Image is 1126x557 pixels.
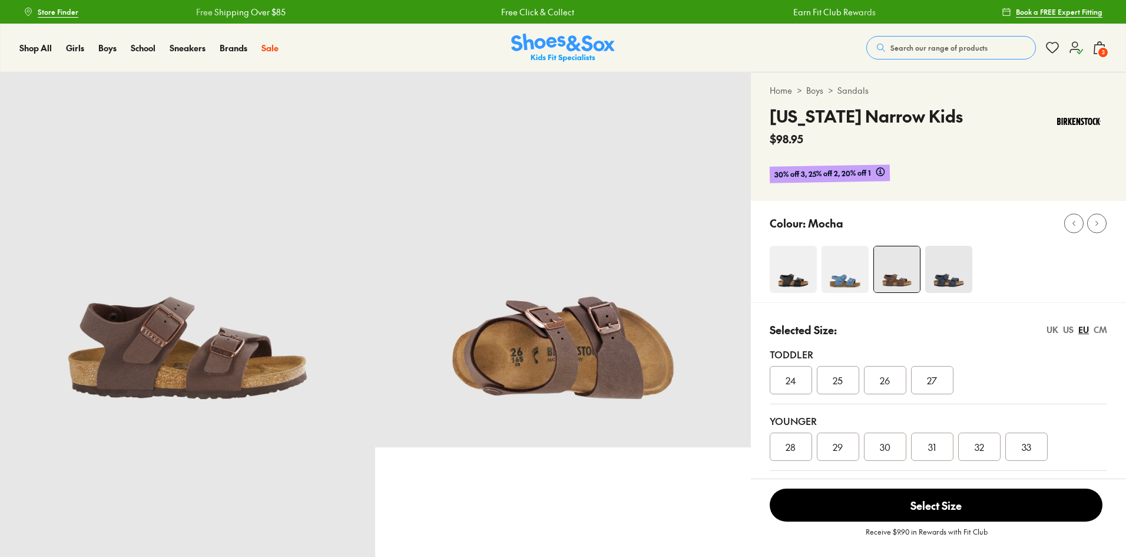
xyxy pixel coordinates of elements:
a: Book a FREE Expert Fitting [1002,1,1102,22]
img: 6_1 [375,72,750,447]
img: 5_1 [874,246,920,292]
button: Select Size [770,489,1102,522]
span: 32 [975,440,984,454]
span: 33 [1022,440,1031,454]
a: Sandals [837,84,869,97]
span: 31 [928,440,936,454]
p: Colour: [770,215,806,231]
span: 30% off 3, 25% off 2, 20% off 1 [774,167,870,180]
span: 28 [786,440,796,454]
div: CM [1094,324,1107,336]
span: $98.95 [770,131,803,147]
img: SNS_Logo_Responsive.svg [511,34,615,62]
p: Mocha [808,215,843,231]
img: 4-199270_1 [770,246,817,293]
span: 30 [880,440,890,454]
button: 3 [1092,35,1107,61]
span: 25 [833,373,843,387]
a: Boys [806,84,823,97]
div: Younger [770,414,1107,428]
span: 3 [1097,47,1109,58]
a: School [131,42,155,54]
a: Free Click & Collect [501,6,574,18]
div: Toddler [770,347,1107,361]
span: 29 [833,440,843,454]
p: Selected Size: [770,322,837,338]
img: Vendor logo [1051,104,1107,139]
a: Earn Fit Club Rewards [793,6,876,18]
a: Store Finder [24,1,78,22]
a: Shoes & Sox [511,34,615,62]
span: Store Finder [38,6,78,17]
img: 5_1 [925,246,972,293]
p: Receive $9.90 in Rewards with Fit Club [866,526,988,548]
a: Shop All [19,42,52,54]
span: Search our range of products [890,42,988,53]
div: UK [1046,324,1058,336]
a: Brands [220,42,247,54]
img: 4-517788_1 [822,246,869,293]
div: US [1063,324,1074,336]
span: Book a FREE Expert Fitting [1016,6,1102,17]
div: EU [1078,324,1089,336]
div: > > [770,84,1107,97]
span: 27 [927,373,937,387]
a: Boys [98,42,117,54]
h4: [US_STATE] Narrow Kids [770,104,963,128]
span: 26 [880,373,890,387]
button: Search our range of products [866,36,1036,60]
a: Home [770,84,792,97]
a: Sneakers [170,42,206,54]
a: Sale [261,42,279,54]
span: 24 [786,373,796,387]
a: Girls [66,42,84,54]
a: Free Shipping Over $85 [196,6,286,18]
